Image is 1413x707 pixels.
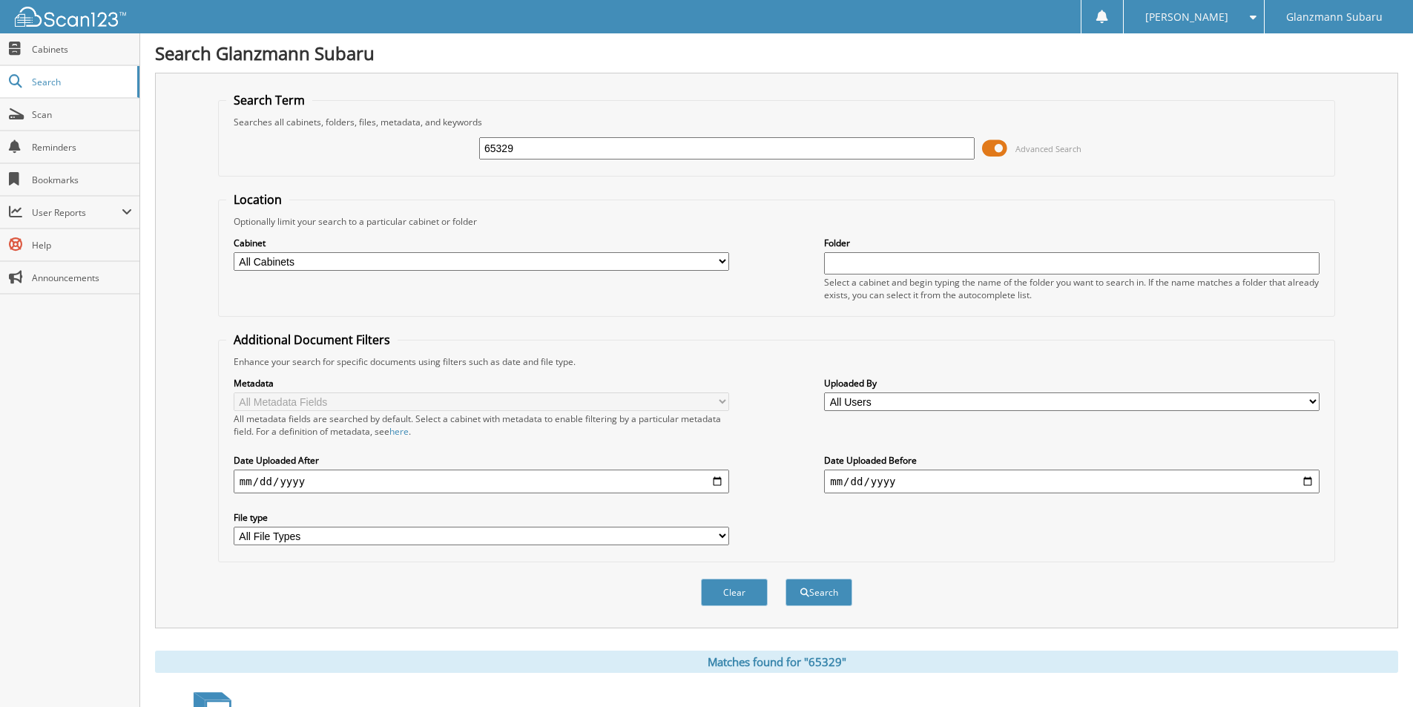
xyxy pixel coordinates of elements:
[785,579,852,606] button: Search
[824,276,1320,301] div: Select a cabinet and begin typing the name of the folder you want to search in. If the name match...
[234,511,729,524] label: File type
[155,651,1398,673] div: Matches found for "65329"
[226,355,1327,368] div: Enhance your search for specific documents using filters such as date and file type.
[824,454,1320,467] label: Date Uploaded Before
[226,92,312,108] legend: Search Term
[1286,13,1383,22] span: Glanzmann Subaru
[32,239,132,251] span: Help
[32,43,132,56] span: Cabinets
[234,237,729,249] label: Cabinet
[389,425,409,438] a: here
[234,454,729,467] label: Date Uploaded After
[32,108,132,121] span: Scan
[824,377,1320,389] label: Uploaded By
[226,332,398,348] legend: Additional Document Filters
[226,215,1327,228] div: Optionally limit your search to a particular cabinet or folder
[32,76,130,88] span: Search
[155,41,1398,65] h1: Search Glanzmann Subaru
[226,116,1327,128] div: Searches all cabinets, folders, files, metadata, and keywords
[32,272,132,284] span: Announcements
[1015,143,1081,154] span: Advanced Search
[701,579,768,606] button: Clear
[1145,13,1228,22] span: [PERSON_NAME]
[824,470,1320,493] input: end
[32,206,122,219] span: User Reports
[32,141,132,154] span: Reminders
[15,7,126,27] img: scan123-logo-white.svg
[234,412,729,438] div: All metadata fields are searched by default. Select a cabinet with metadata to enable filtering b...
[32,174,132,186] span: Bookmarks
[226,191,289,208] legend: Location
[234,377,729,389] label: Metadata
[234,470,729,493] input: start
[824,237,1320,249] label: Folder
